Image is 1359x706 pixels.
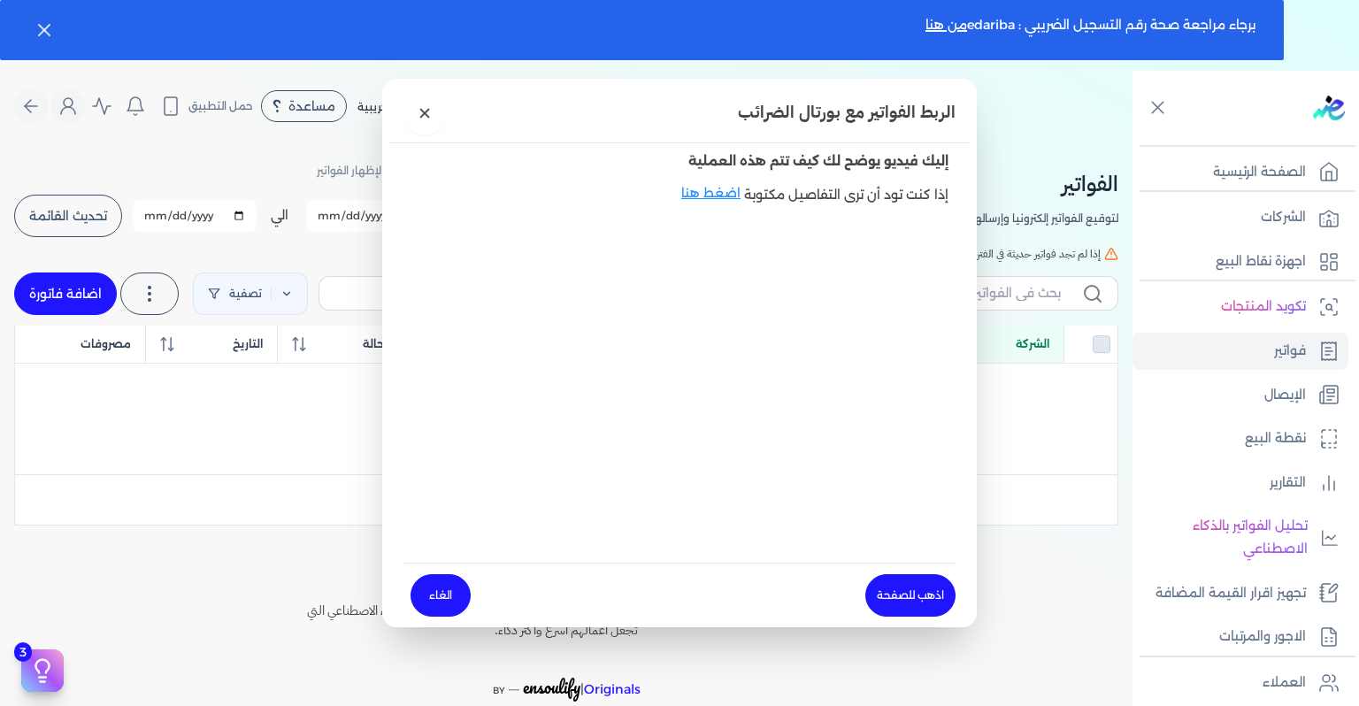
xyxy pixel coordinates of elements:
[681,184,744,225] a: اضغط هنا
[403,143,956,180] p: إليك فيديو يوضح لك كيف تتم هذه العملية
[411,574,471,617] a: الغاء
[731,93,963,135] h4: الربط الفواتير مع بورتال الضرائب
[403,93,446,135] a: ✕
[865,574,956,617] a: اذهب للصفحة
[744,184,956,207] p: إذا كنت تود أن ترى التفاصيل مكتوبة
